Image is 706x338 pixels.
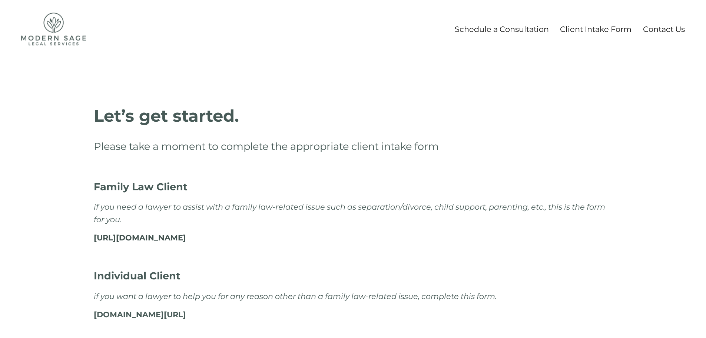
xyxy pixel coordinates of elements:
[94,270,180,282] strong: Individual Client
[94,292,497,301] em: if you want a lawyer to help you for any reason other than a family law-related issue, complete t...
[94,310,186,319] a: [DOMAIN_NAME][URL]
[560,22,632,36] a: Client Intake Form
[643,22,685,36] a: Contact Us
[94,140,439,152] span: Please take a moment to complete the appropriate client intake form
[94,181,188,193] strong: Family Law Client
[94,202,607,224] em: if you need a lawyer to assist with a family law-related issue such as separation/divorce, child ...
[455,22,549,36] a: Schedule a Consultation
[94,233,186,242] a: [URL][DOMAIN_NAME]
[21,13,86,45] img: Modern Sage Legal Services
[94,106,239,126] strong: Let’s get started.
